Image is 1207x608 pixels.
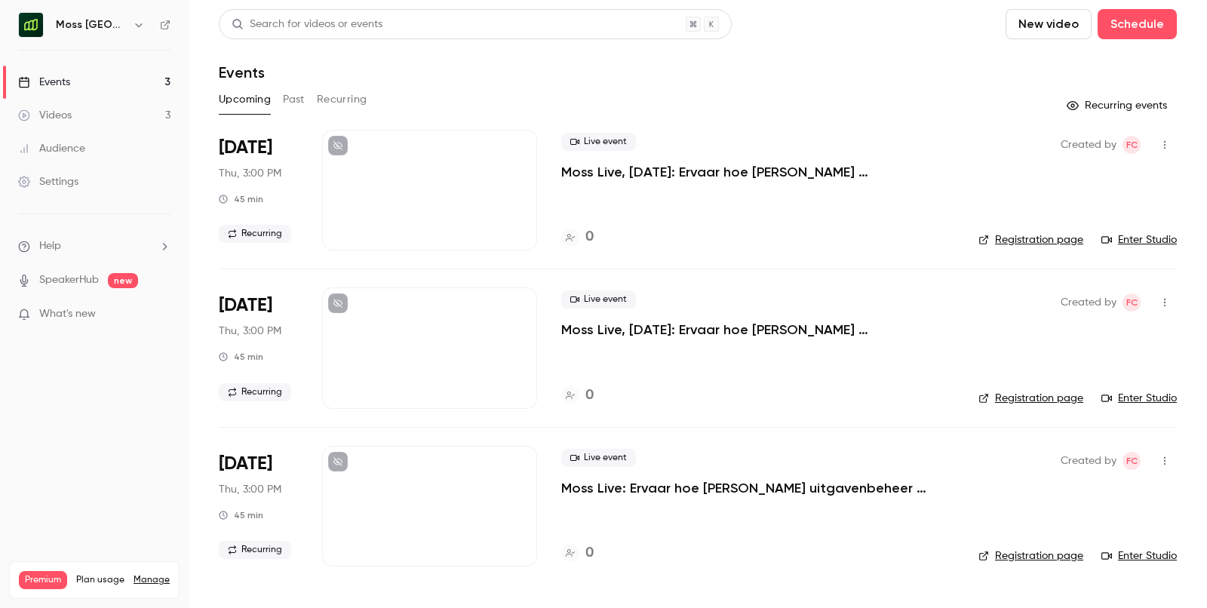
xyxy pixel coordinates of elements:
a: Moss Live: Ervaar hoe [PERSON_NAME] uitgavenbeheer automatiseert [561,479,954,497]
span: Created by [1061,452,1116,470]
span: [DATE] [219,452,272,476]
div: Events [18,75,70,90]
span: [DATE] [219,293,272,318]
a: SpeakerHub [39,272,99,288]
img: Moss Nederland [19,13,43,37]
span: Felicity Cator [1123,136,1141,154]
div: 45 min [219,351,263,363]
span: Recurring [219,541,291,559]
span: Created by [1061,136,1116,154]
a: Registration page [978,548,1083,563]
a: Enter Studio [1101,232,1177,247]
span: Felicity Cator [1123,293,1141,312]
span: Felicity Cator [1123,452,1141,470]
div: 45 min [219,193,263,205]
span: Help [39,238,61,254]
li: help-dropdown-opener [18,238,170,254]
span: FC [1126,452,1138,470]
div: Sep 4 Thu, 3:00 PM (Europe/Amsterdam) [219,130,298,250]
div: Search for videos or events [232,17,382,32]
span: Recurring [219,383,291,401]
h6: Moss [GEOGRAPHIC_DATA] [56,17,127,32]
button: Recurring events [1060,94,1177,118]
div: Nov 6 Thu, 3:00 PM (Europe/Amsterdam) [219,446,298,567]
div: Audience [18,141,85,156]
a: Enter Studio [1101,391,1177,406]
div: Videos [18,108,72,123]
a: 0 [561,385,594,406]
span: Thu, 3:00 PM [219,482,281,497]
span: Live event [561,290,636,309]
button: Recurring [317,88,367,112]
a: Moss Live, [DATE]: Ervaar hoe [PERSON_NAME] uitgavenbeheer automatiseert [561,163,954,181]
h1: Events [219,63,265,81]
span: Thu, 3:00 PM [219,324,281,339]
button: New video [1006,9,1092,39]
span: Created by [1061,293,1116,312]
h4: 0 [585,227,594,247]
h4: 0 [585,543,594,563]
span: Live event [561,133,636,151]
span: [DATE] [219,136,272,160]
button: Schedule [1098,9,1177,39]
div: Oct 2 Thu, 3:00 PM (Europe/Amsterdam) [219,287,298,408]
button: Upcoming [219,88,271,112]
a: Manage [134,574,170,586]
span: Plan usage [76,574,124,586]
span: What's new [39,306,96,322]
a: 0 [561,543,594,563]
a: Moss Live, [DATE]: Ervaar hoe [PERSON_NAME] uitgavenbeheer automatiseert [561,321,954,339]
a: Registration page [978,232,1083,247]
span: Premium [19,571,67,589]
a: Enter Studio [1101,548,1177,563]
a: 0 [561,227,594,247]
h4: 0 [585,385,594,406]
span: Recurring [219,225,291,243]
div: 45 min [219,509,263,521]
span: Live event [561,449,636,467]
span: new [108,273,138,288]
div: Settings [18,174,78,189]
span: Thu, 3:00 PM [219,166,281,181]
span: FC [1126,293,1138,312]
button: Past [283,88,305,112]
a: Registration page [978,391,1083,406]
span: FC [1126,136,1138,154]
